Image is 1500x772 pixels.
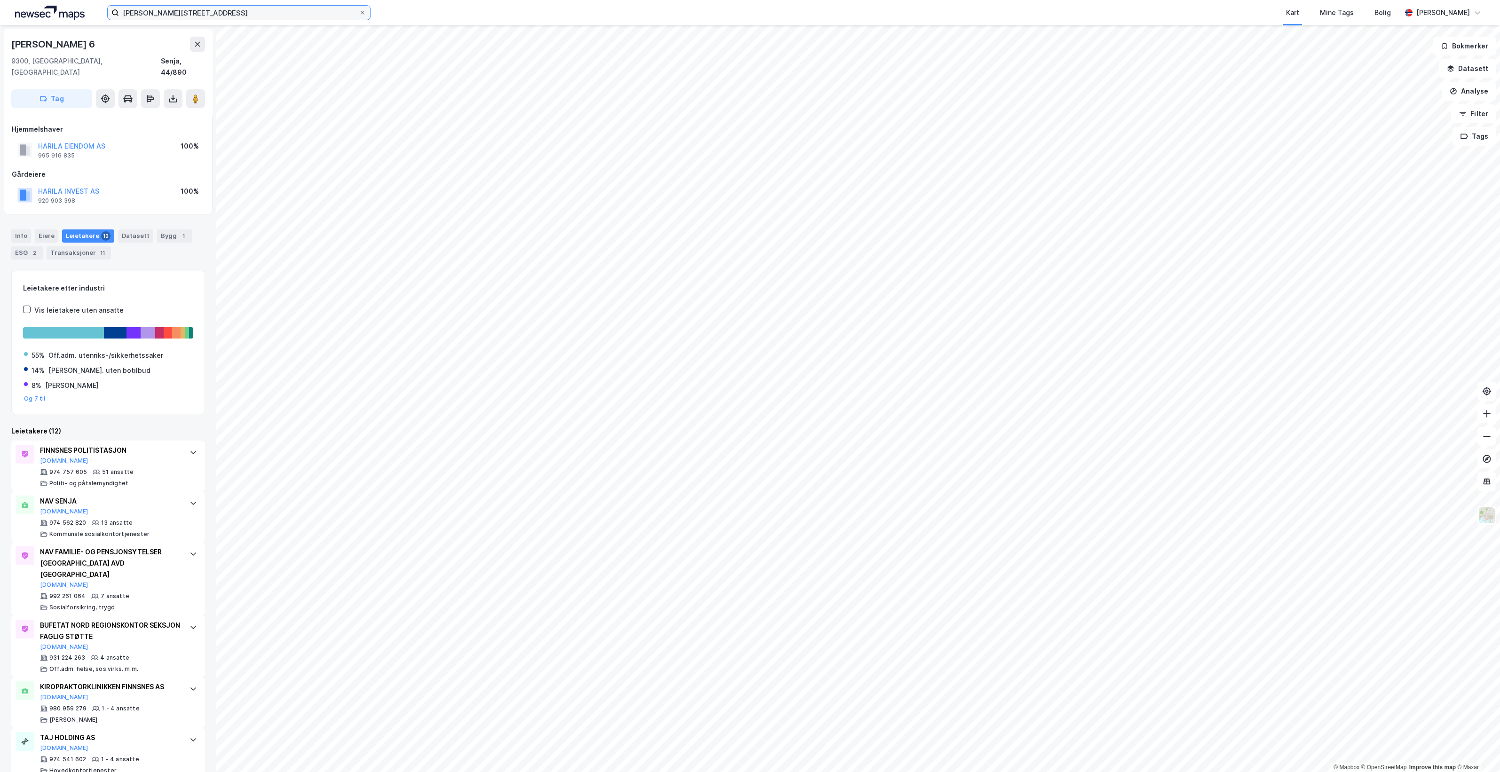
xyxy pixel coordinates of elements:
[181,186,199,197] div: 100%
[24,395,46,402] button: Og 7 til
[35,229,58,243] div: Eiere
[48,365,150,376] div: [PERSON_NAME]. uten botilbud
[49,592,86,600] div: 992 261 064
[1453,727,1500,772] iframe: Chat Widget
[12,169,205,180] div: Gårdeiere
[101,756,139,763] div: 1 - 4 ansatte
[1409,764,1456,771] a: Improve this map
[1439,59,1496,78] button: Datasett
[49,480,128,487] div: Politi- og påtalemyndighet
[49,519,86,527] div: 974 562 820
[1286,7,1299,18] div: Kart
[40,581,88,589] button: [DOMAIN_NAME]
[1416,7,1470,18] div: [PERSON_NAME]
[40,457,88,465] button: [DOMAIN_NAME]
[1451,104,1496,123] button: Filter
[1433,37,1496,55] button: Bokmerker
[40,732,180,743] div: TAJ HOLDING AS
[118,229,153,243] div: Datasett
[40,546,180,580] div: NAV FAMILIE- OG PENSJONSYTELSER [GEOGRAPHIC_DATA] AVD [GEOGRAPHIC_DATA]
[181,141,199,152] div: 100%
[49,530,150,538] div: Kommunale sosialkontortjenester
[11,89,92,108] button: Tag
[40,620,180,642] div: BUFETAT NORD REGIONSKONTOR SEKSJON FAGLIG STØTTE
[1361,764,1407,771] a: OpenStreetMap
[30,248,39,258] div: 2
[34,305,124,316] div: Vis leietakere uten ansatte
[40,445,180,456] div: FINNSNES POLITISTASJON
[40,508,88,515] button: [DOMAIN_NAME]
[179,231,188,241] div: 1
[1478,506,1496,524] img: Z
[40,643,88,651] button: [DOMAIN_NAME]
[1374,7,1391,18] div: Bolig
[157,229,192,243] div: Bygg
[101,231,111,241] div: 12
[40,496,180,507] div: NAV SENJA
[45,380,99,391] div: [PERSON_NAME]
[11,246,43,260] div: ESG
[161,55,205,78] div: Senja, 44/890
[1334,764,1359,771] a: Mapbox
[49,756,86,763] div: 974 541 602
[100,654,129,662] div: 4 ansatte
[32,365,45,376] div: 14%
[49,665,138,673] div: Off.adm. helse, sos.virks. m.m.
[49,716,98,724] div: [PERSON_NAME]
[40,681,180,693] div: KIROPRAKTORKLINIKKEN FINNSNES AS
[40,744,88,752] button: [DOMAIN_NAME]
[102,468,134,476] div: 51 ansatte
[12,124,205,135] div: Hjemmelshaver
[98,248,107,258] div: 11
[1453,127,1496,146] button: Tags
[101,592,129,600] div: 7 ansatte
[15,6,85,20] img: logo.a4113a55bc3d86da70a041830d287a7e.svg
[11,55,161,78] div: 9300, [GEOGRAPHIC_DATA], [GEOGRAPHIC_DATA]
[1320,7,1354,18] div: Mine Tags
[11,425,205,437] div: Leietakere (12)
[32,350,45,361] div: 55%
[38,197,75,205] div: 920 903 398
[40,693,88,701] button: [DOMAIN_NAME]
[32,380,41,391] div: 8%
[119,6,359,20] input: Søk på adresse, matrikkel, gårdeiere, leietakere eller personer
[38,152,75,159] div: 995 916 835
[49,604,115,611] div: Sosialforsikring, trygd
[102,705,140,712] div: 1 - 4 ansatte
[48,350,163,361] div: Off.adm. utenriks-/sikkerhetssaker
[49,705,87,712] div: 980 959 279
[47,246,111,260] div: Transaksjoner
[11,37,97,52] div: [PERSON_NAME] 6
[49,468,87,476] div: 974 757 605
[23,283,193,294] div: Leietakere etter industri
[101,519,133,527] div: 13 ansatte
[11,229,31,243] div: Info
[62,229,114,243] div: Leietakere
[1442,82,1496,101] button: Analyse
[49,654,85,662] div: 931 224 263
